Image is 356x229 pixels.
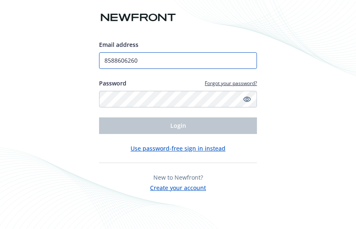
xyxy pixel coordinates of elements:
button: Login [99,117,257,134]
input: Enter your email [99,52,257,69]
input: Enter your password [99,91,257,107]
a: Forgot your password? [205,80,257,87]
span: New to Newfront? [153,173,203,181]
img: Newfront logo [99,10,177,25]
span: Email address [99,41,138,49]
a: Show password [242,94,252,104]
label: Password [99,79,126,88]
button: Create your account [150,182,206,192]
button: Use password-free sign in instead [131,144,225,153]
span: Login [170,122,186,129]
